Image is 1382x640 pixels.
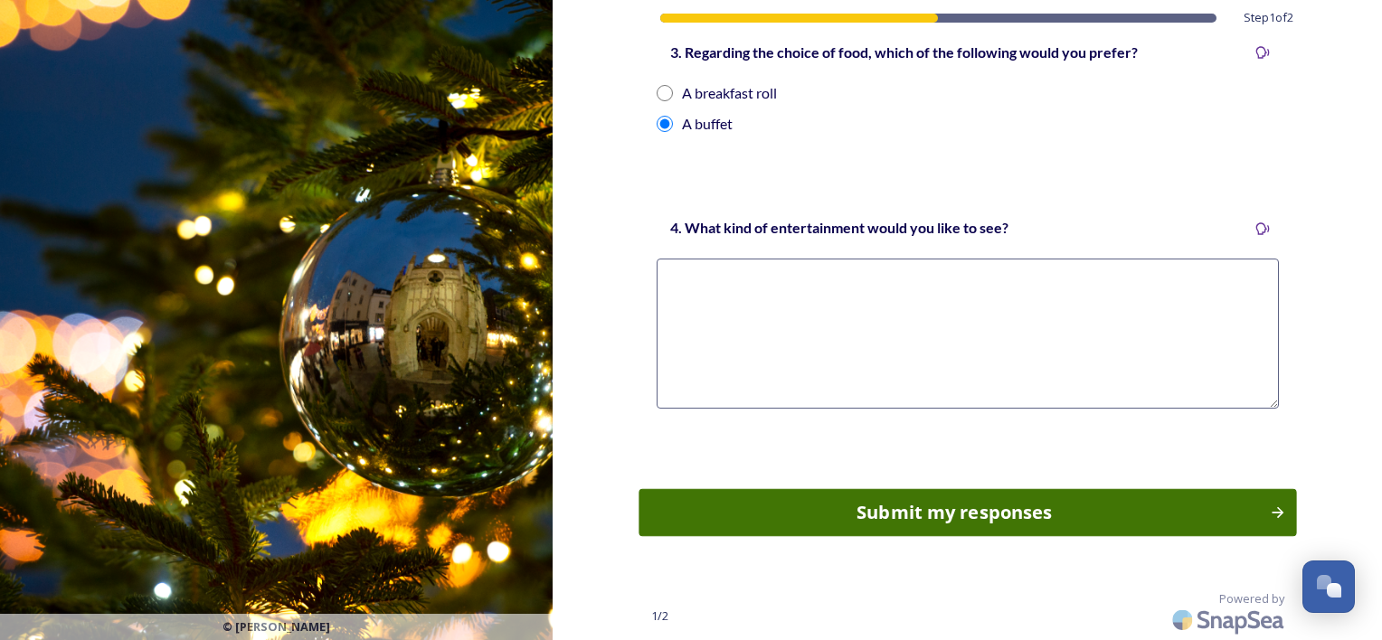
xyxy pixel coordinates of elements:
span: 1 / 2 [651,607,668,625]
strong: 4. What kind of entertainment would you like to see? [670,219,1008,236]
button: Continue [639,489,1296,537]
span: © [PERSON_NAME] [222,618,330,635]
div: A breakfast roll [682,82,777,104]
div: Submit my responses [648,499,1260,526]
strong: 3. Regarding the choice of food, which of the following would you prefer? [670,43,1138,61]
span: Step 1 of 2 [1244,9,1293,26]
button: Open Chat [1302,560,1355,613]
div: A buffet [682,113,733,135]
span: Powered by [1219,590,1284,607]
